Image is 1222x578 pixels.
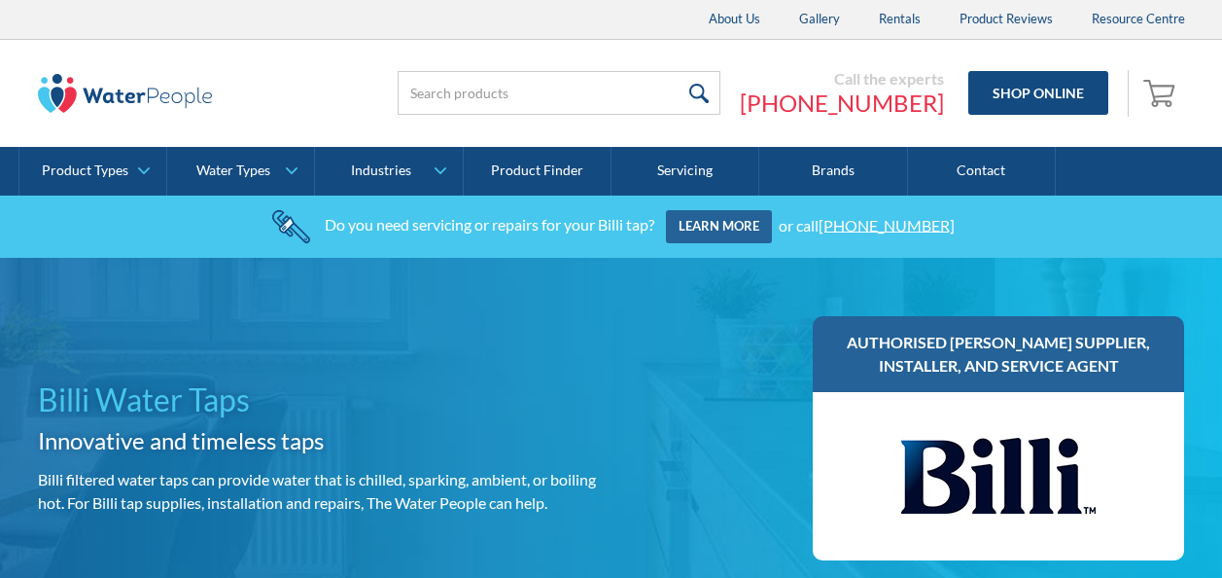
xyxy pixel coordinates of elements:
[819,215,955,234] a: [PHONE_NUMBER]
[315,147,462,196] a: Industries
[398,71,720,115] input: Search products
[464,147,611,196] a: Product Finder
[351,163,411,179] div: Industries
[666,210,772,243] a: Learn more
[167,147,314,196] a: Water Types
[38,74,213,113] img: The Water People
[19,147,166,196] a: Product Types
[779,215,955,234] div: or call
[38,377,604,423] h1: Billi Water Taps
[759,147,907,196] a: Brands
[611,147,759,196] a: Servicing
[325,215,654,234] div: Do you need servicing or repairs for your Billi tap?
[740,89,944,118] a: [PHONE_NUMBER]
[1138,70,1185,117] a: Open empty cart
[1143,77,1180,108] img: shopping cart
[196,163,270,179] div: Water Types
[38,423,604,458] h2: Innovative and timeless taps
[908,147,1056,196] a: Contact
[42,163,128,179] div: Product Types
[832,331,1166,378] h3: Authorised [PERSON_NAME] supplier, installer, and service agent
[968,71,1108,115] a: Shop Online
[38,468,604,515] p: Billi filtered water taps can provide water that is chilled, sparking, ambient, or boiling hot. F...
[901,412,1096,541] img: Billi
[740,69,944,89] div: Call the experts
